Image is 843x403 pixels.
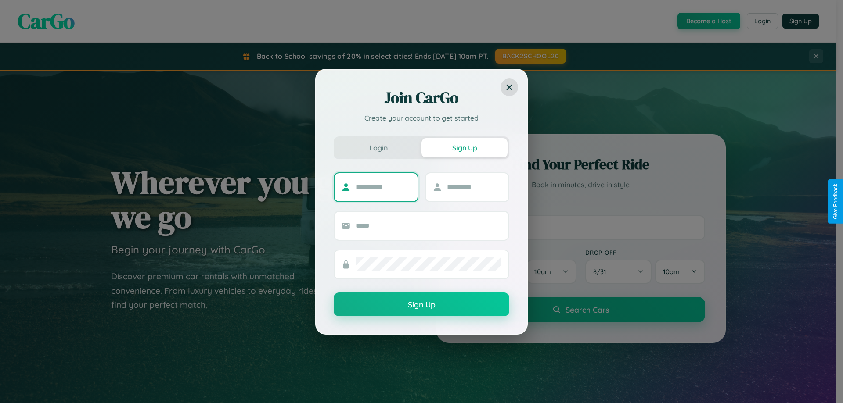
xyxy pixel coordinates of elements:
[334,87,509,108] h2: Join CarGo
[334,113,509,123] p: Create your account to get started
[335,138,421,157] button: Login
[334,292,509,316] button: Sign Up
[421,138,508,157] button: Sign Up
[832,184,839,219] div: Give Feedback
